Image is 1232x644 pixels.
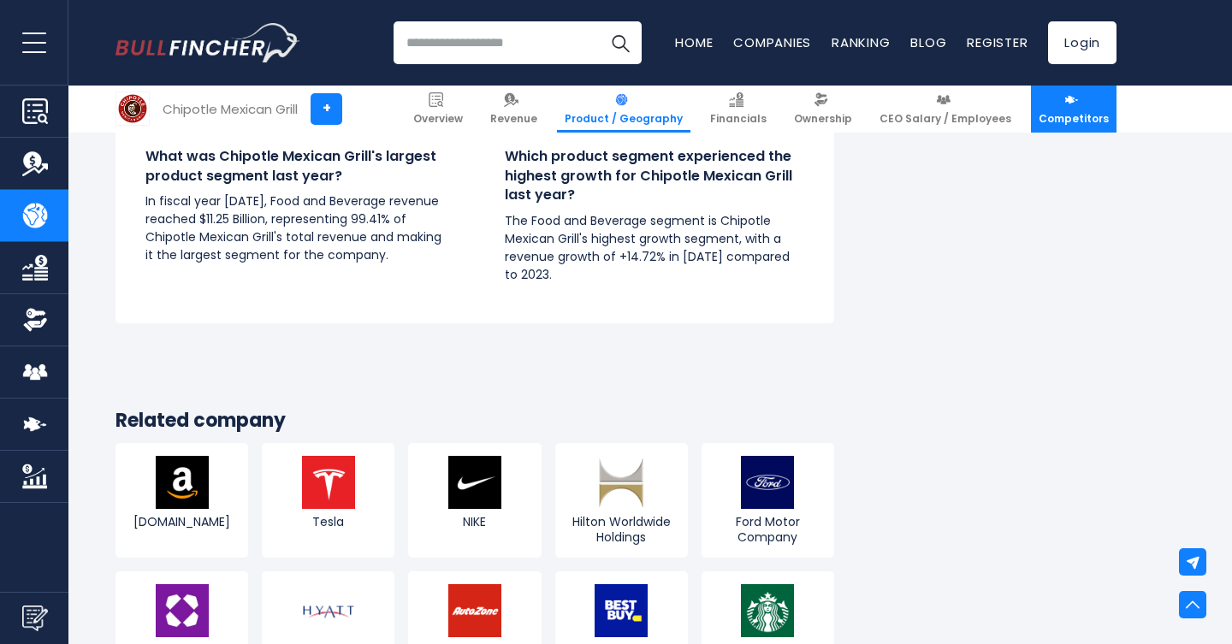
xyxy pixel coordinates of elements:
[706,514,830,545] span: Ford Motor Company
[557,86,690,133] a: Product / Geography
[412,514,536,529] span: NIKE
[490,112,537,126] span: Revenue
[156,456,209,509] img: AMZN logo
[599,21,642,64] button: Search
[156,584,209,637] img: W logo
[710,112,767,126] span: Financials
[262,443,394,558] a: Tesla
[115,23,299,62] a: Go to homepage
[448,584,501,637] img: AZO logo
[832,33,890,51] a: Ranking
[145,147,445,186] h4: What was Chipotle Mexican Grill's largest product segment last year?
[741,584,794,637] img: SBUX logo
[786,86,860,133] a: Ownership
[311,93,342,125] a: +
[555,443,688,558] a: Hilton Worldwide Holdings
[302,456,355,509] img: TSLA logo
[880,112,1011,126] span: CEO Salary / Employees
[1048,21,1116,64] a: Login
[116,92,149,125] img: CMG logo
[505,147,804,204] h4: Which product segment experienced the highest growth for Chipotle Mexican Grill last year?
[115,443,248,558] a: [DOMAIN_NAME]
[413,112,463,126] span: Overview
[483,86,545,133] a: Revenue
[565,112,683,126] span: Product / Geography
[733,33,811,51] a: Companies
[145,192,445,264] p: In fiscal year [DATE], Food and Beverage revenue reached $11.25 Billion, representing 99.41% of C...
[967,33,1028,51] a: Register
[910,33,946,51] a: Blog
[702,86,774,133] a: Financials
[22,307,48,333] img: Ownership
[120,514,244,529] span: [DOMAIN_NAME]
[675,33,713,51] a: Home
[163,99,298,119] div: Chipotle Mexican Grill
[595,584,648,637] img: BBY logo
[702,443,834,558] a: Ford Motor Company
[794,112,852,126] span: Ownership
[872,86,1019,133] a: CEO Salary / Employees
[302,584,355,637] img: H logo
[408,443,541,558] a: NIKE
[560,514,684,545] span: Hilton Worldwide Holdings
[448,456,501,509] img: NKE logo
[406,86,471,133] a: Overview
[595,456,648,509] img: HLT logo
[1031,86,1116,133] a: Competitors
[741,456,794,509] img: F logo
[1039,112,1109,126] span: Competitors
[115,409,834,434] h3: Related company
[505,212,804,284] p: The Food and Beverage segment is Chipotle Mexican Grill's highest growth segment, with a revenue ...
[266,514,390,529] span: Tesla
[115,23,300,62] img: Bullfincher logo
